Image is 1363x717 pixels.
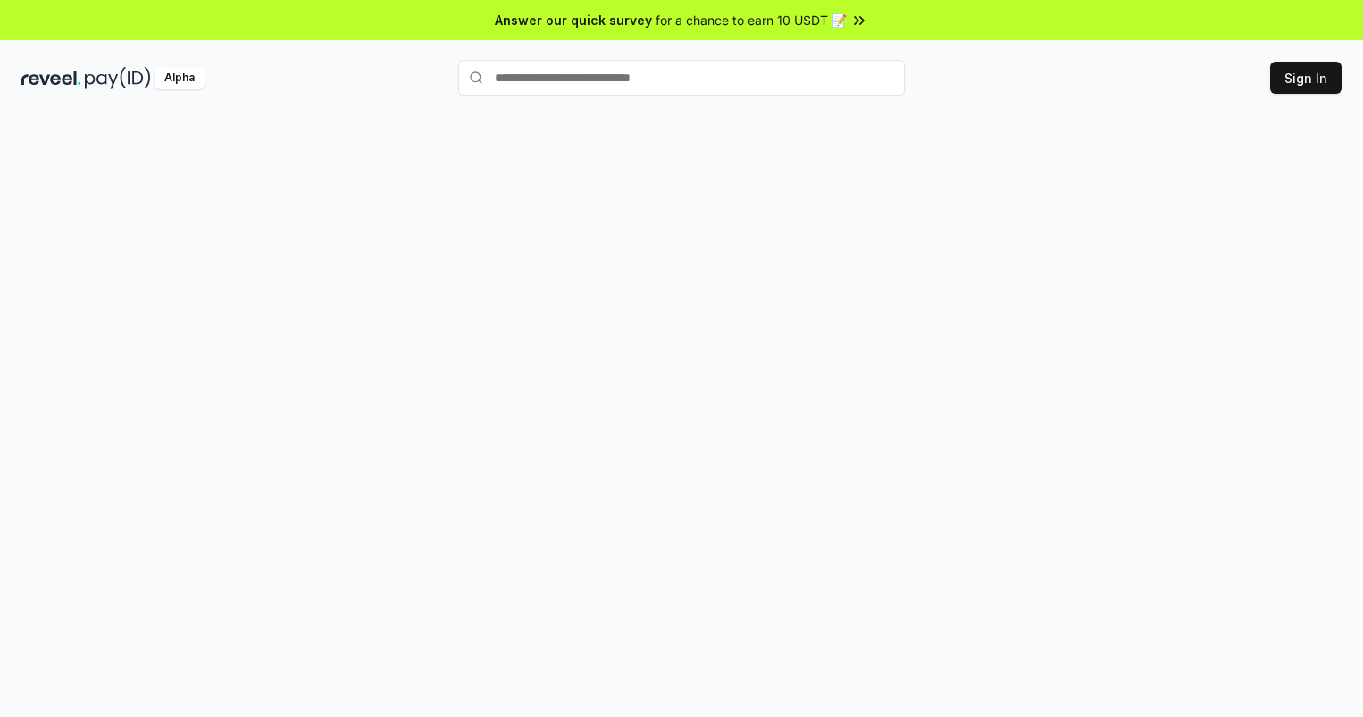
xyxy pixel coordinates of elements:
button: Sign In [1270,62,1342,94]
img: reveel_dark [21,67,81,89]
span: for a chance to earn 10 USDT 📝 [656,11,847,29]
span: Answer our quick survey [495,11,652,29]
img: pay_id [85,67,151,89]
div: Alpha [155,67,205,89]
